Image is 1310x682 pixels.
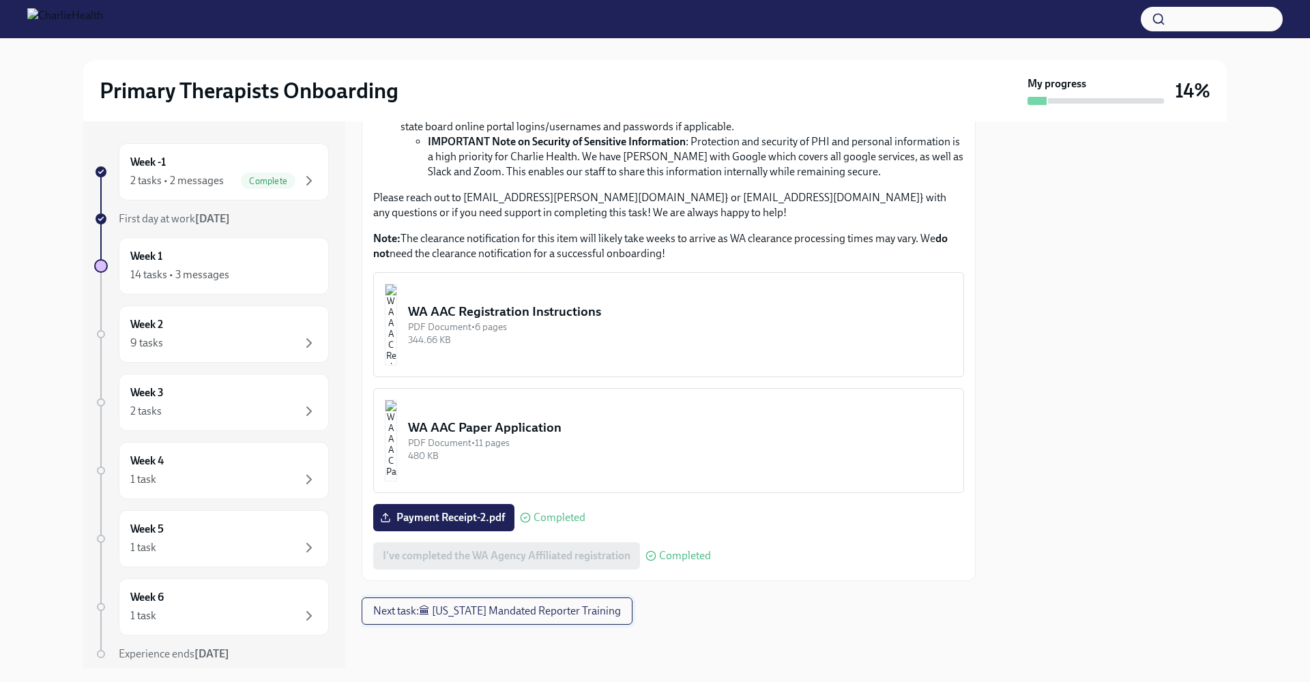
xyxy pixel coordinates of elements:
[94,237,329,295] a: Week 114 tasks • 3 messages
[130,173,224,188] div: 2 tasks • 2 messages
[428,135,686,148] strong: IMPORTANT Note on Security of Sensitive Information
[194,647,229,660] strong: [DATE]
[94,442,329,499] a: Week 41 task
[373,504,514,531] label: Payment Receipt-2.pdf
[130,267,229,282] div: 14 tasks • 3 messages
[408,436,952,449] div: PDF Document • 11 pages
[130,472,156,487] div: 1 task
[408,449,952,462] div: 480 KB
[130,540,156,555] div: 1 task
[383,511,505,524] span: Payment Receipt-2.pdf
[195,212,230,225] strong: [DATE]
[385,400,397,481] img: WA AAC Paper Application
[385,284,397,366] img: WA AAC Registration Instructions
[373,272,964,377] button: WA AAC Registration InstructionsPDF Document•6 pages344.66 KB
[401,74,964,179] li: This will prompt our team to send you the [US_STATE] Employment/Student Verification Form for sig...
[119,212,230,225] span: First day at work
[408,419,952,436] div: WA AAC Paper Application
[130,608,156,623] div: 1 task
[408,321,952,333] div: PDF Document • 6 pages
[130,385,164,400] h6: Week 3
[428,134,964,179] li: : Protection and security of PHI and personal information is a high priority for Charlie Health. ...
[94,510,329,567] a: Week 51 task
[94,143,329,201] a: Week -12 tasks • 2 messagesComplete
[534,512,585,523] span: Completed
[130,249,162,264] h6: Week 1
[119,647,229,660] span: Experience ends
[373,190,964,220] p: Please reach out to [EMAIL_ADDRESS][PERSON_NAME][DOMAIN_NAME]} or [EMAIL_ADDRESS][DOMAIN_NAME]} w...
[1175,78,1210,103] h3: 14%
[1028,76,1086,91] strong: My progress
[373,604,621,618] span: Next task : 🏛 [US_STATE] Mandated Reporter Training
[362,597,632,625] button: Next task:🏛 [US_STATE] Mandated Reporter Training
[130,404,162,419] div: 2 tasks
[130,317,163,332] h6: Week 2
[94,374,329,431] a: Week 32 tasks
[130,590,164,605] h6: Week 6
[94,211,329,226] a: First day at work[DATE]
[130,522,164,537] h6: Week 5
[408,303,952,321] div: WA AAC Registration Instructions
[130,454,164,469] h6: Week 4
[373,231,964,261] p: The clearance notification for this item will likely take weeks to arrive as WA clearance process...
[94,578,329,636] a: Week 61 task
[130,155,166,170] h6: Week -1
[408,333,952,346] div: 344.66 KB
[659,550,711,561] span: Completed
[130,336,163,351] div: 9 tasks
[373,388,964,493] button: WA AAC Paper ApplicationPDF Document•11 pages480 KB
[373,232,401,245] strong: Note:
[27,8,103,30] img: CharlieHealth
[241,176,295,186] span: Complete
[94,306,329,363] a: Week 29 tasks
[100,77,398,104] h2: Primary Therapists Onboarding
